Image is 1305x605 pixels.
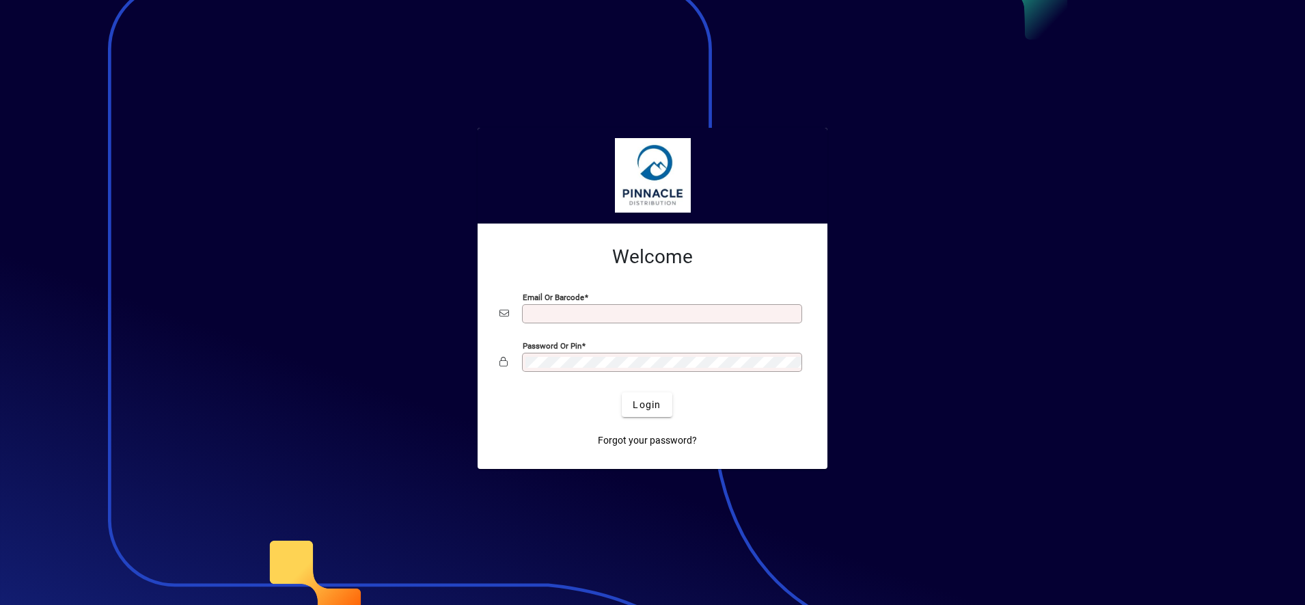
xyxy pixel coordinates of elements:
mat-label: Email or Barcode [523,293,584,302]
button: Login [622,392,672,417]
span: Forgot your password? [598,433,697,448]
span: Login [633,398,661,412]
h2: Welcome [499,245,806,269]
mat-label: Password or Pin [523,341,581,351]
a: Forgot your password? [592,428,702,453]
